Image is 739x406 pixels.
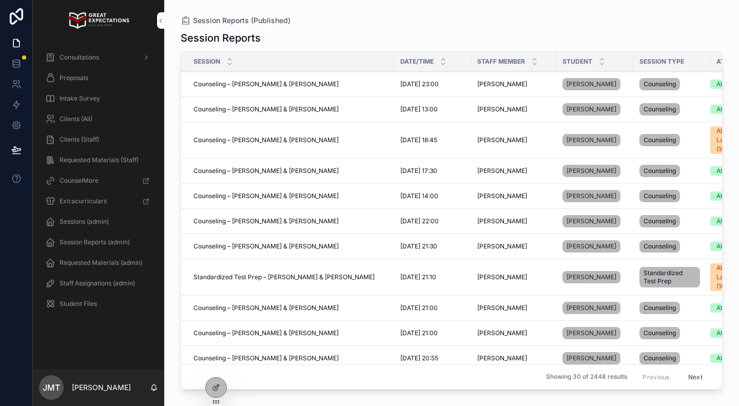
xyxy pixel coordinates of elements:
a: [PERSON_NAME] [477,217,550,225]
a: Counseling – [PERSON_NAME] & [PERSON_NAME] [193,354,388,362]
button: Next [681,369,710,385]
span: Proposals [60,74,88,82]
span: Session Type [639,57,684,66]
span: [PERSON_NAME] [477,329,527,337]
a: Session Reports (Published) [181,15,290,26]
a: Staff Assignations (admin) [39,274,158,293]
a: Proposals [39,69,158,87]
span: Counseling – [PERSON_NAME] & [PERSON_NAME] [193,304,339,312]
a: Counseling [639,101,704,118]
a: [PERSON_NAME] [477,273,550,281]
a: [PERSON_NAME] [562,165,620,177]
a: Extracurriculars [39,192,158,210]
a: Counseling – [PERSON_NAME] & [PERSON_NAME] [193,192,388,200]
span: Standardized Test Prep [644,269,696,285]
a: [PERSON_NAME] [562,215,620,227]
a: Student Files [39,295,158,313]
a: Standardized Test Prep [639,265,704,289]
span: Session Reports (admin) [60,238,130,246]
span: Standardized Test Prep – [PERSON_NAME] & [PERSON_NAME] [193,273,375,281]
a: Consultations [39,48,158,67]
a: [PERSON_NAME] [562,132,627,148]
span: [DATE] 13:00 [400,105,438,113]
a: [PERSON_NAME] [562,101,627,118]
a: [PERSON_NAME] [562,190,620,202]
span: [PERSON_NAME] [567,329,616,337]
span: [PERSON_NAME] [567,167,616,175]
a: [PERSON_NAME] [562,350,627,366]
span: Intake Survey [60,94,100,103]
span: [PERSON_NAME] [477,273,527,281]
span: Counseling – [PERSON_NAME] & [PERSON_NAME] [193,80,339,88]
span: [DATE] 23:00 [400,80,439,88]
span: Requested Materials (Staff) [60,156,139,164]
a: Counseling [639,238,704,255]
a: [PERSON_NAME] [562,78,620,90]
span: [PERSON_NAME] [567,192,616,200]
span: Counseling [644,217,676,225]
a: [PERSON_NAME] [562,325,627,341]
a: Counseling [639,76,704,92]
a: CounselMore [39,171,158,190]
span: [PERSON_NAME] [567,273,616,281]
span: Extracurriculars [60,197,107,205]
span: Student [562,57,592,66]
a: Counseling – [PERSON_NAME] & [PERSON_NAME] [193,329,388,337]
a: Clients (All) [39,110,158,128]
a: [PERSON_NAME] [562,327,620,339]
h1: Session Reports [181,31,261,45]
a: [PERSON_NAME] [477,242,550,250]
div: scrollable content [33,41,164,326]
a: [PERSON_NAME] [562,300,627,316]
a: Counseling – [PERSON_NAME] & [PERSON_NAME] [193,167,388,175]
span: Clients (All) [60,115,92,123]
span: Counseling – [PERSON_NAME] & [PERSON_NAME] [193,354,339,362]
a: [PERSON_NAME] [562,352,620,364]
span: [PERSON_NAME] [477,80,527,88]
span: [PERSON_NAME] [477,354,527,362]
a: [DATE] 20:55 [400,354,465,362]
span: [PERSON_NAME] [477,136,527,144]
span: Counseling [644,167,676,175]
a: [PERSON_NAME] [562,103,620,115]
span: [PERSON_NAME] [477,167,527,175]
span: [PERSON_NAME] [567,136,616,144]
a: Counseling – [PERSON_NAME] & [PERSON_NAME] [193,217,388,225]
a: Counseling [639,188,704,204]
span: [DATE] 18:45 [400,136,437,144]
a: [DATE] 18:45 [400,136,465,144]
span: [PERSON_NAME] [567,354,616,362]
a: Standardized Test Prep – [PERSON_NAME] & [PERSON_NAME] [193,273,388,281]
span: Student Files [60,300,97,308]
a: [PERSON_NAME] [562,134,620,146]
a: [PERSON_NAME] [477,105,550,113]
img: App logo [68,12,129,29]
span: Session [193,57,220,66]
span: Sessions (admin) [60,218,109,226]
span: Counseling – [PERSON_NAME] & [PERSON_NAME] [193,242,339,250]
span: [DATE] 21:00 [400,304,438,312]
a: [PERSON_NAME] [562,269,627,285]
span: [PERSON_NAME] [477,242,527,250]
span: Counseling – [PERSON_NAME] & [PERSON_NAME] [193,192,339,200]
p: [PERSON_NAME] [72,382,131,393]
a: Counseling – [PERSON_NAME] & [PERSON_NAME] [193,304,388,312]
a: [PERSON_NAME] [477,167,550,175]
span: Showing 30 of 2448 results [546,373,627,381]
a: Requested Materials (admin) [39,254,158,272]
a: [PERSON_NAME] [562,188,627,204]
span: [DATE] 20:55 [400,354,438,362]
span: Requested Materials (admin) [60,259,143,267]
a: Counseling [639,163,704,179]
a: [DATE] 17:30 [400,167,465,175]
span: Counseling [644,329,676,337]
a: Counseling [639,132,704,148]
span: Staff Assignations (admin) [60,279,135,287]
span: Counseling – [PERSON_NAME] & [PERSON_NAME] [193,329,339,337]
a: Counseling – [PERSON_NAME] & [PERSON_NAME] [193,105,388,113]
a: [DATE] 21:10 [400,273,465,281]
span: Session Reports (Published) [193,15,290,26]
span: Consultations [60,53,99,62]
span: Counseling [644,304,676,312]
span: JMT [43,381,60,394]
